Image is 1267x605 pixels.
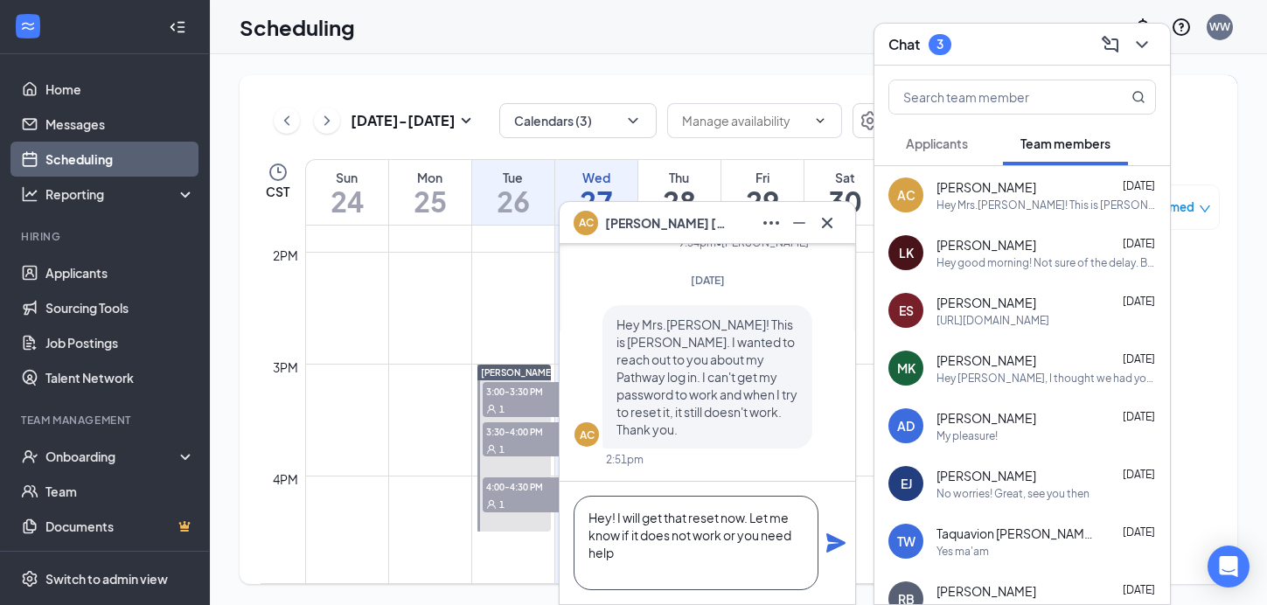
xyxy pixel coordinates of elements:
svg: SmallChevronDown [456,110,477,131]
svg: ComposeMessage [1100,34,1121,55]
svg: Ellipses [761,212,782,233]
span: [PERSON_NAME] [936,351,1036,369]
svg: ChevronLeft [278,110,296,131]
div: Yes ma'am [936,544,989,559]
svg: User [486,404,497,414]
a: August 29, 2025 [721,160,804,225]
svg: User [486,444,497,455]
span: 3:00-3:30 PM [483,382,570,400]
div: ES [899,302,914,319]
span: [PERSON_NAME] [936,409,1036,427]
svg: QuestionInfo [1171,17,1192,38]
input: Manage availability [682,111,806,130]
a: Job Postings [45,325,195,360]
span: 1 [499,443,505,455]
div: Sat [804,169,887,186]
svg: Clock [268,162,289,183]
div: Wed [555,169,637,186]
h1: 25 [389,186,471,216]
span: [DATE] [1123,237,1155,250]
a: SurveysCrown [45,544,195,579]
h1: 28 [638,186,721,216]
span: 1 [499,403,505,415]
h3: [DATE] - [DATE] [351,111,456,130]
div: Hey good morning! Not sure of the delay. But I see that your [PERSON_NAME] Fargo account has been... [936,255,1156,270]
div: Fri [721,169,804,186]
div: 5pm [269,581,302,601]
div: Hey [PERSON_NAME], I thought we had your size pants on hand. Unfortunately, we do not. I have pla... [936,371,1156,386]
span: [DATE] [1123,295,1155,308]
a: Scheduling [45,142,195,177]
div: Onboarding [45,448,180,465]
a: Messages [45,107,195,142]
svg: MagnifyingGlass [1131,90,1145,104]
button: Ellipses [757,209,785,237]
div: 3 [936,37,943,52]
button: Settings [853,103,888,138]
button: Cross [813,209,841,237]
div: Open Intercom Messenger [1208,546,1250,588]
a: DocumentsCrown [45,509,195,544]
svg: Plane [825,532,846,553]
div: Thu [638,169,721,186]
button: ComposeMessage [1096,31,1124,59]
div: No worries! Great, see you then [936,486,1089,501]
svg: Settings [21,570,38,588]
textarea: Hey! I will get that reset now. Let me know if it does not work or you need help [574,496,818,590]
a: Talent Network [45,360,195,395]
span: [DATE] [1123,583,1155,596]
div: Sun [306,169,388,186]
button: ChevronRight [314,108,340,134]
h3: Chat [888,35,920,54]
svg: Notifications [1132,17,1153,38]
a: August 24, 2025 [306,160,388,225]
div: 3pm [269,358,302,377]
div: AC [897,186,915,204]
svg: ChevronDown [813,114,827,128]
span: 4:00-4:30 PM [483,477,570,495]
span: [DATE] [1123,525,1155,539]
span: Applicants [906,136,968,151]
span: [DATE] [691,274,725,287]
button: ChevronDown [1128,31,1156,59]
span: [DATE] [1123,468,1155,481]
button: Calendars (3)ChevronDown [499,103,657,138]
div: Reporting [45,185,196,203]
a: August 28, 2025 [638,160,721,225]
div: AC [580,428,595,442]
span: Taquavion [PERSON_NAME] [936,525,1094,542]
div: EJ [901,475,912,492]
a: August 26, 2025 [472,160,554,225]
span: [DATE] [1123,410,1155,423]
a: August 27, 2025 [555,160,637,225]
span: 1 [499,498,505,511]
div: MK [897,359,915,377]
a: Sourcing Tools [45,290,195,325]
div: 2:51pm [606,452,644,467]
a: August 30, 2025 [804,160,887,225]
span: [PERSON_NAME] [936,582,1036,600]
span: [DATE] [1123,179,1155,192]
svg: Minimize [789,212,810,233]
div: 2pm [269,246,302,265]
a: Team [45,474,195,509]
h1: 30 [804,186,887,216]
div: Hiring [21,229,191,244]
svg: UserCheck [21,448,38,465]
button: Minimize [785,209,813,237]
button: ChevronLeft [274,108,300,134]
span: [PERSON_NAME] [481,367,554,378]
svg: ChevronDown [624,112,642,129]
div: My pleasure! [936,428,998,443]
div: Team Management [21,413,191,428]
div: Switch to admin view [45,570,168,588]
a: Applicants [45,255,195,290]
div: Tue [472,169,554,186]
span: [DATE] [1123,352,1155,365]
svg: Settings [860,110,881,131]
span: Hey Mrs.[PERSON_NAME]! This is [PERSON_NAME]. I wanted to reach out to you about my Pathway log i... [616,316,797,437]
span: [PERSON_NAME] [936,467,1036,484]
svg: Collapse [169,18,186,36]
span: down [1199,203,1211,215]
a: Home [45,72,195,107]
